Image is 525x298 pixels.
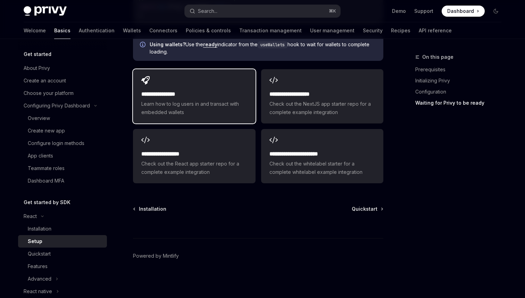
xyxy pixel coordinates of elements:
a: **** **** **** *Learn how to log users in and transact with embedded wallets [133,69,255,123]
img: dark logo [24,6,67,16]
div: React native [24,287,52,296]
div: About Privy [24,64,50,72]
h5: Get started [24,50,51,58]
a: API reference [419,22,452,39]
button: Configuring Privy Dashboard [18,99,107,112]
div: Teammate roles [28,164,65,172]
div: Create an account [24,76,66,85]
a: **** **** **** **** ***Check out the whitelabel starter for a complete whitelabel example integra... [261,129,383,183]
a: Create new app [18,124,107,137]
div: Setup [28,237,42,245]
a: Quickstart [352,206,383,212]
a: **** **** **** ***Check out the React app starter repo for a complete example integration [133,129,255,183]
a: Initializing Privy [415,75,507,86]
strong: Using wallets? [150,41,185,47]
a: Welcome [24,22,46,39]
div: Choose your platform [24,89,74,97]
a: Overview [18,112,107,124]
span: Quickstart [352,206,377,212]
span: Learn how to log users in and transact with embedded wallets [141,100,247,116]
code: useWallets [258,41,287,48]
span: Installation [139,206,166,212]
a: Prerequisites [415,64,507,75]
a: Powered by Mintlify [133,252,179,259]
span: Check out the NextJS app starter repo for a complete example integration [269,100,375,116]
div: Advanced [28,275,51,283]
button: Search...⌘K [185,5,340,17]
svg: Info [140,42,147,49]
a: Configure login methods [18,137,107,150]
a: Security [363,22,383,39]
div: Overview [28,114,50,122]
a: Support [414,8,433,15]
a: Dashboard MFA [18,175,107,187]
a: About Privy [18,62,107,74]
div: App clients [28,152,53,160]
a: Teammate roles [18,162,107,175]
div: Configuring Privy Dashboard [24,102,90,110]
a: Configuration [415,86,507,97]
span: ⌘ K [329,8,336,14]
div: Configure login methods [28,139,84,147]
div: Features [28,262,48,271]
button: React [18,210,107,223]
a: ready [203,41,217,48]
a: Basics [54,22,70,39]
a: Installation [134,206,166,212]
a: Wallets [123,22,141,39]
a: Waiting for Privy to be ready [415,97,507,108]
a: Installation [18,223,107,235]
a: Transaction management [239,22,302,39]
button: Advanced [18,273,107,285]
div: Create new app [28,127,65,135]
a: **** **** **** ****Check out the NextJS app starter repo for a complete example integration [261,69,383,123]
a: Quickstart [18,248,107,260]
a: Features [18,260,107,273]
a: Demo [392,8,406,15]
a: Connectors [149,22,177,39]
a: App clients [18,150,107,162]
a: Recipes [391,22,410,39]
a: Policies & controls [186,22,231,39]
a: Choose your platform [18,87,107,99]
span: Dashboard [447,8,474,15]
div: Installation [28,225,51,233]
div: Search... [198,7,217,15]
button: React native [18,285,107,298]
div: Dashboard MFA [28,177,64,185]
button: Toggle dark mode [490,6,501,17]
span: Check out the React app starter repo for a complete example integration [141,160,247,176]
h5: Get started by SDK [24,198,70,207]
span: On this page [422,53,453,61]
span: Check out the whitelabel starter for a complete whitelabel example integration [269,160,375,176]
a: User management [310,22,355,39]
a: Authentication [79,22,115,39]
div: Quickstart [28,250,51,258]
a: Setup [18,235,107,248]
span: Use the indicator from the hook to wait for wallets to complete loading. [150,41,376,55]
a: Dashboard [442,6,485,17]
a: Create an account [18,74,107,87]
div: React [24,212,37,220]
